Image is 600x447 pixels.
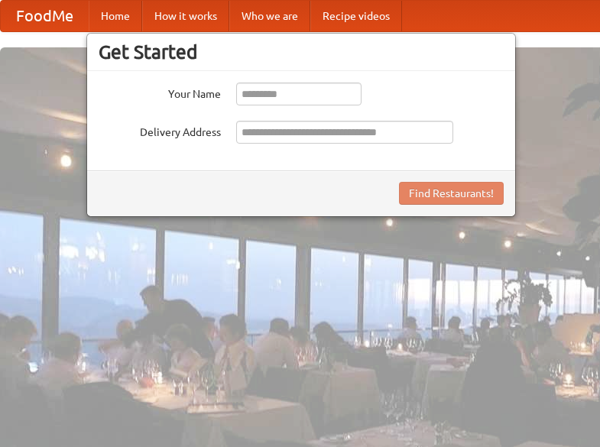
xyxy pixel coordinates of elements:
[89,1,142,31] a: Home
[99,83,221,102] label: Your Name
[229,1,310,31] a: Who we are
[142,1,229,31] a: How it works
[310,1,402,31] a: Recipe videos
[399,182,504,205] button: Find Restaurants!
[99,121,221,140] label: Delivery Address
[99,40,504,63] h3: Get Started
[1,1,89,31] a: FoodMe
